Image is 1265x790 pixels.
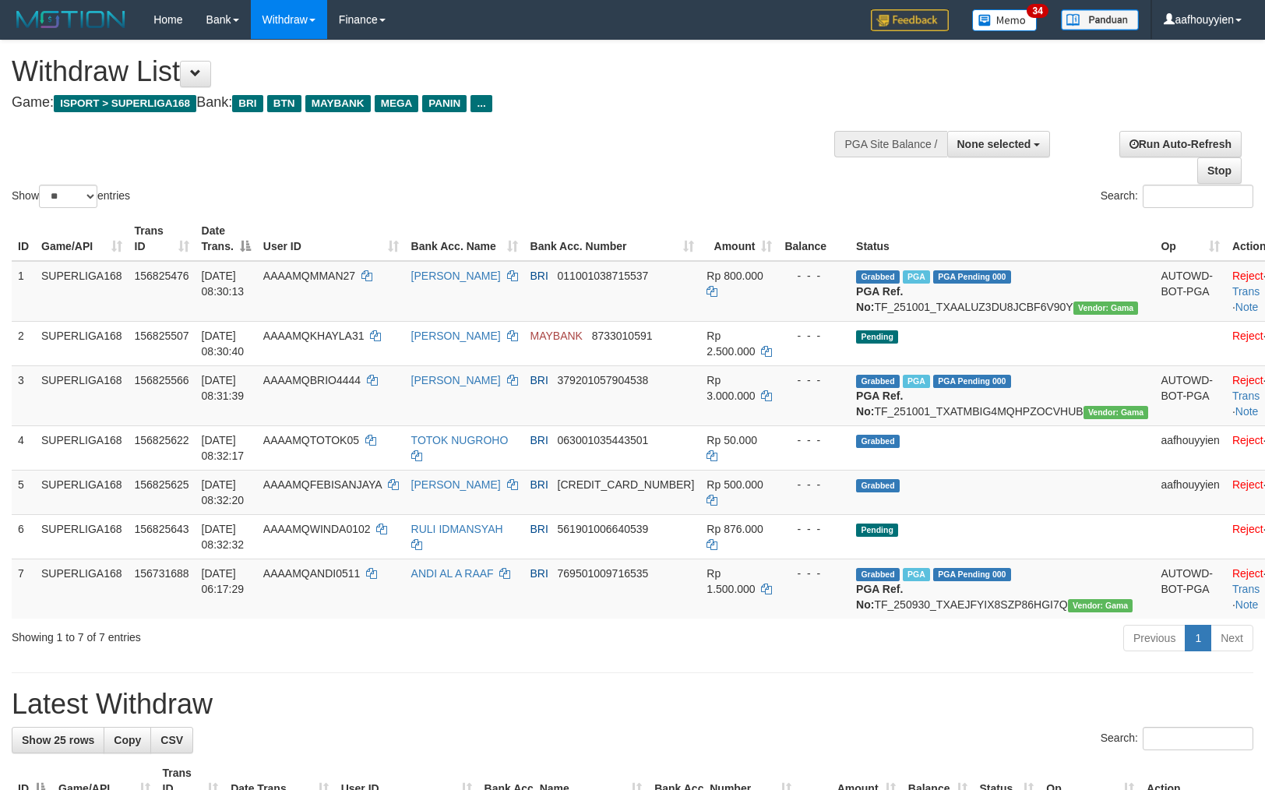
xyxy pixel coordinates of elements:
label: Show entries [12,185,130,208]
b: PGA Ref. No: [856,390,903,418]
span: Show 25 rows [22,734,94,746]
a: [PERSON_NAME] [411,330,501,342]
span: BRI [530,270,548,282]
label: Search: [1101,727,1253,750]
span: Vendor URL: https://trx31.1velocity.biz [1084,406,1149,419]
td: 1 [12,261,35,322]
a: 1 [1185,625,1211,651]
a: [PERSON_NAME] [411,270,501,282]
span: Copy 011001038715537 to clipboard [558,270,649,282]
span: AAAAMQTOTOK05 [263,434,359,446]
span: Grabbed [856,270,900,284]
span: Grabbed [856,435,900,448]
span: Copy [114,734,141,746]
span: 156731688 [135,567,189,580]
span: Marked by aafromsomean [903,568,930,581]
span: 156825507 [135,330,189,342]
a: Run Auto-Refresh [1119,131,1242,157]
div: - - - [784,372,844,388]
span: 156825566 [135,374,189,386]
th: Op: activate to sort column ascending [1154,217,1226,261]
div: Showing 1 to 7 of 7 entries [12,623,516,645]
th: Balance [778,217,850,261]
td: SUPERLIGA168 [35,261,129,322]
a: ANDI AL A RAAF [411,567,494,580]
td: 2 [12,321,35,365]
h1: Latest Withdraw [12,689,1253,720]
span: BRI [530,434,548,446]
td: AUTOWD-BOT-PGA [1154,365,1226,425]
span: Grabbed [856,479,900,492]
td: aafhouyyien [1154,425,1226,470]
span: None selected [957,138,1031,150]
div: - - - [784,477,844,492]
b: PGA Ref. No: [856,285,903,313]
td: 3 [12,365,35,425]
a: Reject [1232,330,1263,342]
img: panduan.png [1061,9,1139,30]
span: BRI [232,95,263,112]
a: Reject [1232,270,1263,282]
span: BRI [530,567,548,580]
td: 6 [12,514,35,559]
a: Stop [1197,157,1242,184]
img: MOTION_logo.png [12,8,130,31]
button: None selected [947,131,1051,157]
span: Marked by aafromsomean [903,375,930,388]
span: AAAAMQWINDA0102 [263,523,371,535]
span: 34 [1027,4,1048,18]
span: [DATE] 08:30:13 [202,270,245,298]
a: Next [1210,625,1253,651]
a: Reject [1232,434,1263,446]
th: Bank Acc. Name: activate to sort column ascending [405,217,524,261]
span: MAYBANK [530,330,583,342]
td: AUTOWD-BOT-PGA [1154,261,1226,322]
td: SUPERLIGA168 [35,559,129,619]
span: Grabbed [856,568,900,581]
a: TOTOK NUGROHO [411,434,509,446]
td: TF_251001_TXATMBIG4MQHPZOCVHUB [850,365,1154,425]
span: Vendor URL: https://trx31.1velocity.biz [1073,302,1139,315]
span: [DATE] 08:32:17 [202,434,245,462]
a: Reject [1232,523,1263,535]
a: RULI IDMANSYAH [411,523,503,535]
a: Previous [1123,625,1186,651]
span: PGA Pending [933,568,1011,581]
span: [DATE] 08:32:20 [202,478,245,506]
span: AAAAMQMMAN27 [263,270,355,282]
input: Search: [1143,727,1253,750]
select: Showentries [39,185,97,208]
span: Rp 1.500.000 [706,567,755,595]
td: TF_250930_TXAEJFYIX8SZP86HGI7Q [850,559,1154,619]
b: PGA Ref. No: [856,583,903,611]
span: Rp 876.000 [706,523,763,535]
h1: Withdraw List [12,56,828,87]
span: Grabbed [856,375,900,388]
span: Rp 800.000 [706,270,763,282]
a: Note [1235,598,1259,611]
span: PANIN [422,95,467,112]
td: SUPERLIGA168 [35,470,129,514]
span: Rp 3.000.000 [706,374,755,402]
span: MEGA [375,95,419,112]
th: User ID: activate to sort column ascending [257,217,405,261]
td: SUPERLIGA168 [35,514,129,559]
span: Copy 769501009716535 to clipboard [558,567,649,580]
td: 5 [12,470,35,514]
th: ID [12,217,35,261]
span: 156825476 [135,270,189,282]
span: Rp 500.000 [706,478,763,491]
span: BRI [530,374,548,386]
span: BTN [267,95,301,112]
span: BRI [530,478,548,491]
span: Copy 561601026725537 to clipboard [558,478,695,491]
th: Amount: activate to sort column ascending [700,217,778,261]
span: Rp 50.000 [706,434,757,446]
span: PGA Pending [933,270,1011,284]
span: BRI [530,523,548,535]
a: Reject [1232,567,1263,580]
img: Button%20Memo.svg [972,9,1038,31]
span: ISPORT > SUPERLIGA168 [54,95,196,112]
a: Show 25 rows [12,727,104,753]
div: - - - [784,566,844,581]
